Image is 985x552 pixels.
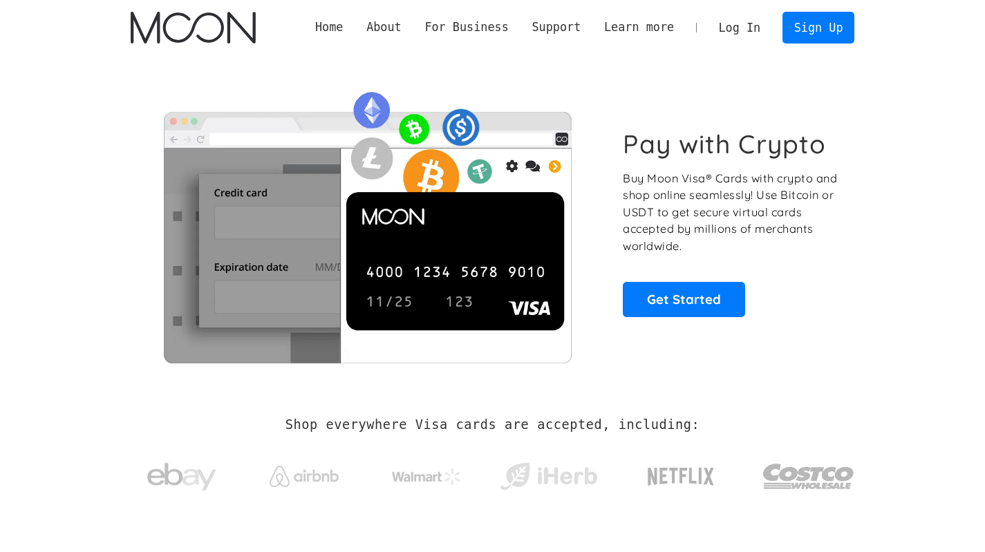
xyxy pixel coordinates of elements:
[355,19,413,36] div: About
[413,19,520,36] div: For Business
[252,452,355,494] a: Airbnb
[592,19,686,36] div: Learn more
[604,19,674,36] div: Learn more
[131,12,256,44] a: home
[270,466,339,487] img: Airbnb
[762,450,855,502] img: Costco
[532,19,581,36] div: Support
[131,441,234,506] a: ebay
[623,170,839,255] p: Buy Moon Visa® Cards with crypto and shop online seamlessly! Use Bitcoin or USDT to get secure vi...
[782,12,854,43] a: Sign Up
[147,455,216,499] img: ebay
[131,12,256,44] img: Moon Logo
[707,12,772,43] a: Log In
[131,82,604,363] img: Moon Cards let you spend your crypto anywhere Visa is accepted.
[623,129,826,160] h1: Pay with Crypto
[520,19,592,36] div: Support
[392,468,461,485] img: Walmart
[366,19,402,36] div: About
[497,445,600,502] a: iHerb
[285,417,700,432] h2: Shop everywhere Visa cards are accepted, including:
[619,446,743,501] a: Netflix
[646,459,715,494] img: Netflix
[762,437,855,509] a: Costco
[497,459,600,495] img: iHerb
[303,19,355,36] a: Home
[424,19,508,36] div: For Business
[375,455,478,492] a: Walmart
[623,282,745,316] a: Get Started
